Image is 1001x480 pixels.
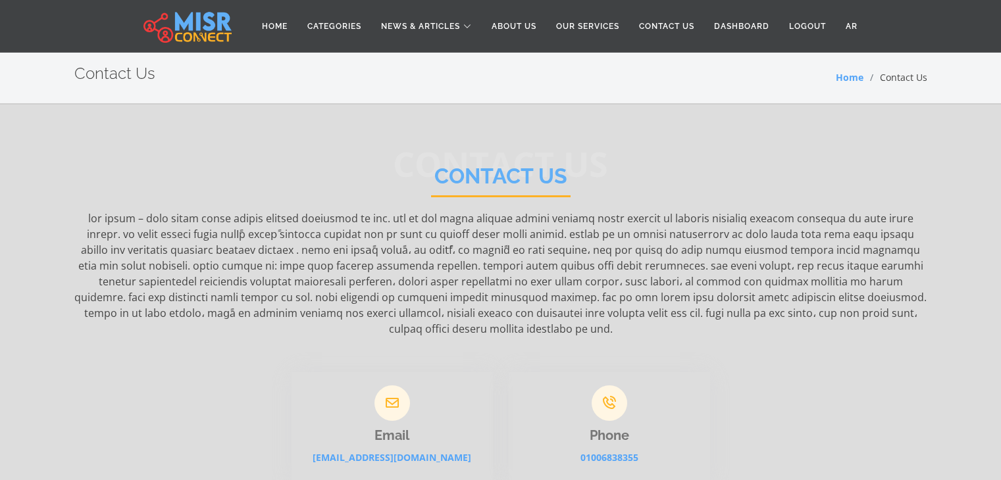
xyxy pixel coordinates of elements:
a: AR [836,14,867,39]
img: main.misr_connect [143,10,232,43]
a: Our Services [546,14,629,39]
h3: Email [292,427,493,443]
a: Categories [297,14,371,39]
a: 01006838355 [580,451,638,464]
a: Logout [779,14,836,39]
a: Home [836,71,863,84]
li: Contact Us [863,70,927,84]
span: News & Articles [381,20,460,32]
a: Contact Us [629,14,704,39]
h3: Phone [509,427,710,443]
h2: Contact Us [74,64,155,84]
a: News & Articles [371,14,482,39]
a: Home [252,14,297,39]
a: Dashboard [704,14,779,39]
a: About Us [482,14,546,39]
h2: Contact Us [431,164,571,197]
a: [EMAIL_ADDRESS][DOMAIN_NAME] [313,451,471,464]
p: lor ipsum – dolo sitam conse adipis elitsed doeiusmod te inc. utl et dol magna aliquae admini ven... [74,210,927,337]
